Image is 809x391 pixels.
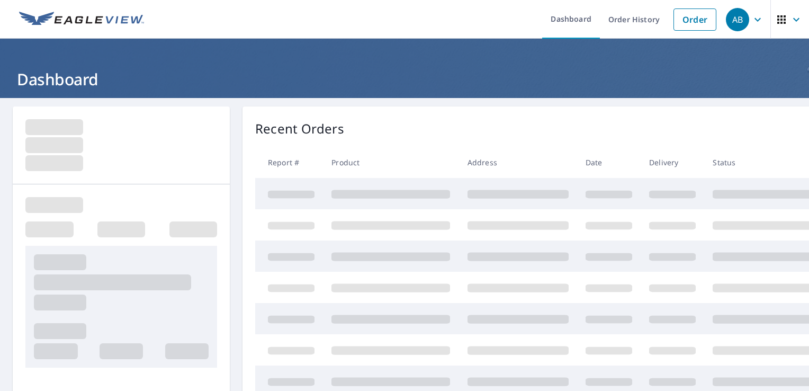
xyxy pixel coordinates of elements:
[726,8,749,31] div: AB
[641,147,704,178] th: Delivery
[673,8,716,31] a: Order
[459,147,577,178] th: Address
[255,119,344,138] p: Recent Orders
[323,147,459,178] th: Product
[255,147,323,178] th: Report #
[19,12,144,28] img: EV Logo
[13,68,796,90] h1: Dashboard
[577,147,641,178] th: Date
